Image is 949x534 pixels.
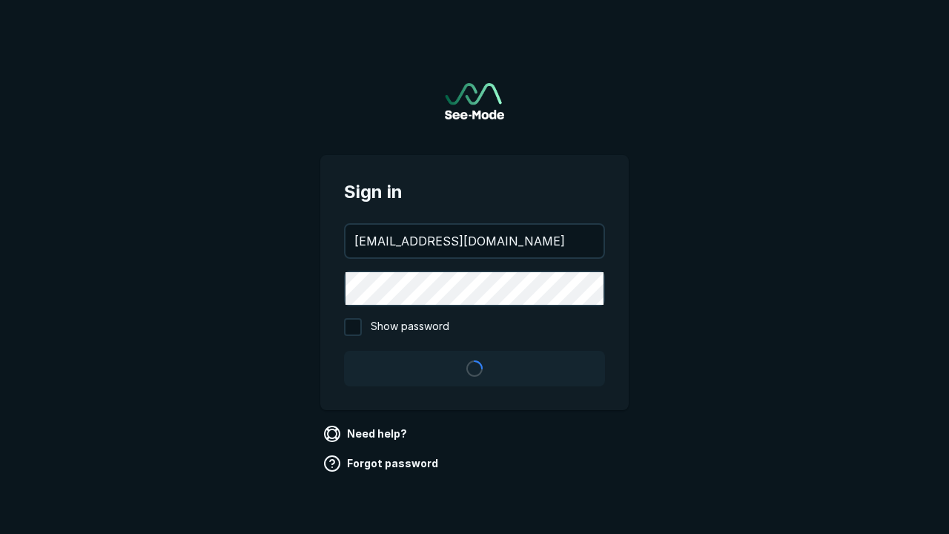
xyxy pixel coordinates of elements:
input: your@email.com [345,225,604,257]
a: Go to sign in [445,83,504,119]
img: See-Mode Logo [445,83,504,119]
span: Show password [371,318,449,336]
span: Sign in [344,179,605,205]
a: Need help? [320,422,413,446]
a: Forgot password [320,452,444,475]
